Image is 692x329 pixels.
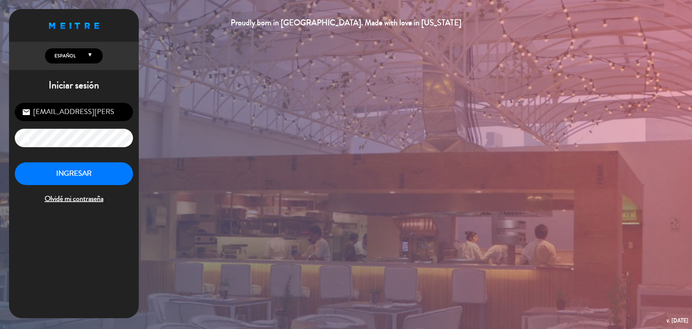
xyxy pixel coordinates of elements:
div: v. [DATE] [666,316,688,325]
i: email [22,108,31,117]
button: INGRESAR [15,162,133,185]
input: Correo Electrónico [15,103,133,121]
span: Español [53,52,76,60]
h1: Iniciar sesión [9,79,139,92]
i: lock [22,134,31,142]
span: Olvidé mi contraseña [15,193,133,205]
